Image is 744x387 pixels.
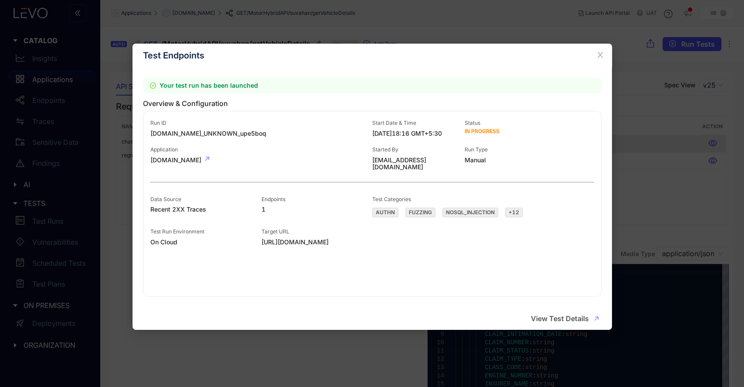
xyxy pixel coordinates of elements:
[150,239,262,246] span: On Cloud
[261,206,372,213] span: 1
[150,228,204,235] span: Test Run Environment
[150,196,181,202] span: Data Source
[372,130,465,137] span: [DATE] 18:16 GMT+5:30
[150,206,262,213] span: Recent 2XX Traces
[150,130,372,137] span: [DOMAIN_NAME]_UNKNOWN_upe5boq
[372,196,411,202] span: Test Categories
[261,239,409,246] span: [URL][DOMAIN_NAME]
[150,82,156,89] span: check-circle
[465,146,488,153] span: Run Type
[442,208,498,217] span: NOSQL_INJECTION
[372,208,398,217] span: AUTHN
[372,157,465,171] span: [EMAIL_ADDRESS][DOMAIN_NAME]
[465,157,557,164] span: Manual
[372,146,398,153] span: Started By
[143,51,601,60] div: Test Endpoints
[150,146,178,153] span: Application
[596,51,604,59] span: close
[150,157,372,164] span: [DOMAIN_NAME]
[261,228,289,235] span: Target URL
[261,196,285,202] span: Endpoints
[143,99,601,107] h3: Overview & Configuration
[465,120,480,126] span: Status
[465,128,499,134] span: In Progress
[588,44,612,67] button: Close
[531,315,589,322] span: View Test Details
[405,208,435,217] span: FUZZING
[372,120,416,126] span: Start Date & Time
[505,208,523,217] span: + 12
[524,312,605,325] button: View Test Details
[143,78,601,93] p: Your test run has been launched
[150,120,166,126] span: Run ID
